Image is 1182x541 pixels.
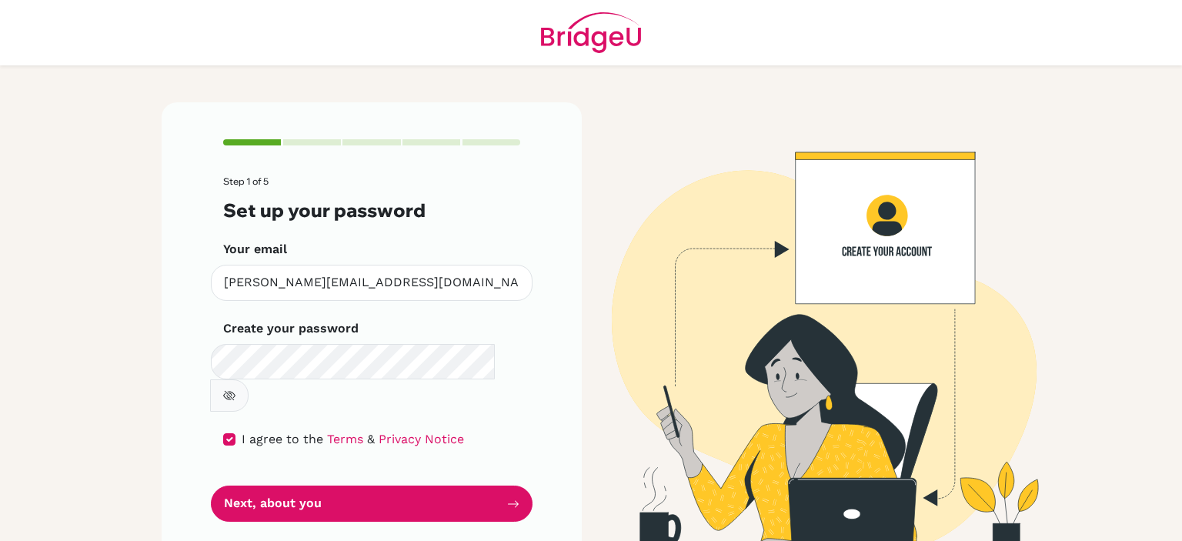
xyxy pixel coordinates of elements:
button: Next, about you [211,486,533,522]
input: Insert your email* [211,265,533,301]
h3: Set up your password [223,199,520,222]
label: Your email [223,240,287,259]
span: Step 1 of 5 [223,175,269,187]
span: & [367,432,375,446]
a: Privacy Notice [379,432,464,446]
a: Terms [327,432,363,446]
span: I agree to the [242,432,323,446]
label: Create your password [223,319,359,338]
